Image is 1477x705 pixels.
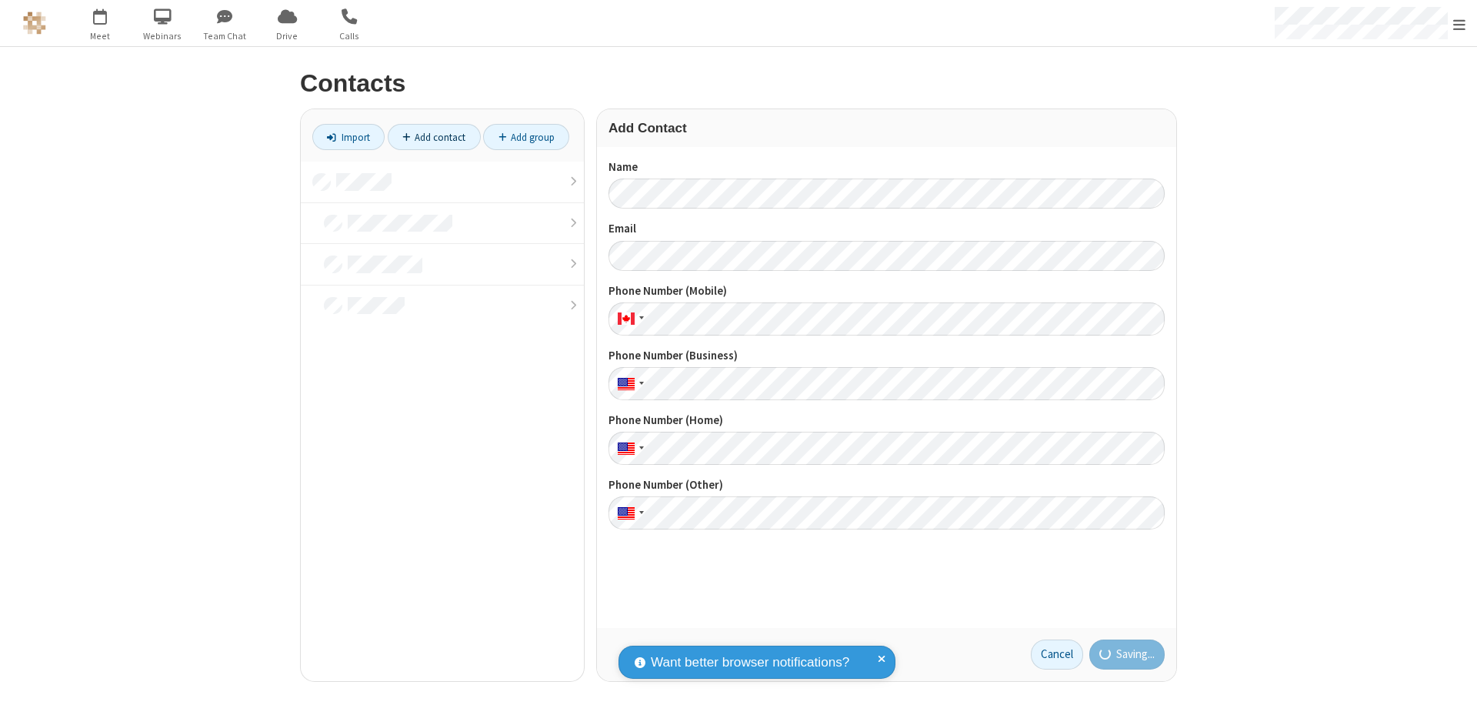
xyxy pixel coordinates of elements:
[608,282,1165,300] label: Phone Number (Mobile)
[1116,646,1155,663] span: Saving...
[608,476,1165,494] label: Phone Number (Other)
[1089,640,1165,670] button: Saving...
[1031,640,1083,670] a: Cancel
[608,367,648,400] div: United States: + 1
[608,121,1165,135] h3: Add Contact
[23,12,46,35] img: QA Selenium DO NOT DELETE OR CHANGE
[608,302,648,336] div: Canada: + 1
[312,124,385,150] a: Import
[134,29,192,43] span: Webinars
[388,124,481,150] a: Add contact
[483,124,569,150] a: Add group
[608,347,1165,365] label: Phone Number (Business)
[300,70,1177,97] h2: Contacts
[608,496,648,530] div: United States: + 1
[608,159,1165,176] label: Name
[608,220,1165,238] label: Email
[321,29,378,43] span: Calls
[72,29,129,43] span: Meet
[258,29,316,43] span: Drive
[196,29,254,43] span: Team Chat
[608,432,648,465] div: United States: + 1
[608,412,1165,429] label: Phone Number (Home)
[651,653,849,673] span: Want better browser notifications?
